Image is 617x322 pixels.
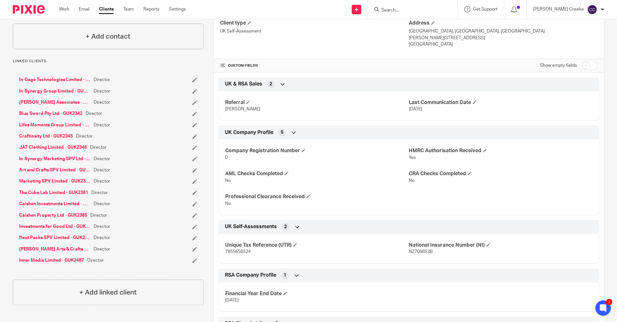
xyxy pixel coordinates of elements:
[87,257,104,264] span: Director
[94,77,110,83] span: Director
[540,62,577,69] label: Show empty fields
[19,122,90,128] a: Lifes Moments Group Limited - GUK2343
[19,156,90,162] a: In-Synergy Marketing SPV Ltd - GUK2356
[94,156,110,162] span: Director
[19,110,82,117] a: Blue Sword Pty Ltd - GUK2342
[19,167,90,173] a: Art and Crafts SPV Limited - GUK2358
[220,20,409,26] h4: Client type
[225,129,273,136] span: UK Company Profile
[94,99,110,106] span: Director
[409,250,433,254] span: NZ709853B
[13,5,45,14] img: Pixie
[225,223,277,230] span: UK Self-Assessments
[225,170,409,177] h4: AML Checks Completed
[284,224,287,230] span: 2
[409,147,592,154] h4: HMRC Authorisation Received
[91,190,108,196] span: Director
[90,212,107,219] span: Director
[76,133,93,139] span: Director
[19,223,90,230] a: Investments for Good Ltd - GUK2363
[99,6,114,12] a: Clients
[225,107,260,111] span: [PERSON_NAME]
[533,6,584,12] p: [PERSON_NAME] Creeke
[409,178,415,183] span: No
[94,235,110,241] span: Director
[123,6,134,12] a: Team
[19,201,90,207] a: Caishen Investments Limited - GUK2362
[19,178,90,184] a: Marketing SPV Limited - GUK2359
[225,81,262,87] span: UK & RSA Sales
[281,129,283,136] span: 5
[19,133,73,139] a: Craftiosity Ltd - GUK2345
[94,246,110,252] span: Director
[94,88,110,94] span: Director
[94,167,110,173] span: Director
[409,20,598,26] h4: Address
[225,290,409,297] h4: Financial Year End Date
[94,178,110,184] span: Director
[19,212,87,219] a: Caishen Property Ltd - GUK2365
[225,250,251,254] span: 7655656524
[19,235,90,241] a: Heat Packs SPV Limited - GUK2357
[220,63,409,68] h4: CUSTOM FIELDS
[220,28,409,34] p: UK Self-Assessment
[225,178,231,183] span: No
[587,4,597,15] img: svg%3E
[79,288,137,297] h4: + Add linked client
[19,144,87,151] a: JAT Clothing Limited - GUK2346
[94,223,110,230] span: Director
[225,242,409,249] h4: Unique Tax Reference (UTR)
[270,81,272,87] span: 2
[409,242,592,249] h4: National Insurance Number (NI)
[409,41,598,48] p: [GEOGRAPHIC_DATA]
[473,7,498,11] span: Get Support
[225,155,228,160] span: 0
[19,190,88,196] a: The Cube Lab Limited - GUK2361
[19,77,90,83] a: In-Gage Technologies Limited - GUK2340
[19,246,90,252] a: [PERSON_NAME] Arts & Crafts Ltd - GUK2344
[225,193,409,200] h4: Professional Clearance Received
[225,147,409,154] h4: Company Registration Number
[284,272,286,279] span: 1
[143,6,159,12] a: Reports
[409,107,422,111] span: [DATE]
[409,28,598,34] p: [GEOGRAPHIC_DATA], [GEOGRAPHIC_DATA], [GEOGRAPHIC_DATA]
[606,299,612,305] div: 1
[409,35,598,41] p: [PERSON_NAME][STREET_ADDRESS]
[19,257,84,264] a: Inner Media Limited - GUK2487
[381,8,438,13] input: Search
[225,272,276,279] span: RSA Company Profile
[79,6,89,12] a: Email
[225,298,239,303] span: [DATE]
[59,6,69,12] a: Work
[409,155,416,160] span: Yes
[225,99,409,106] h4: Referral
[409,170,592,177] h4: CRA Checks Completed
[94,201,110,207] span: Director
[13,59,203,64] p: Linked clients
[86,110,102,117] span: Director
[94,122,110,128] span: Director
[169,6,186,12] a: Settings
[19,88,90,94] a: In-Synergy Group Limited - GUK2339
[19,99,90,106] a: [PERSON_NAME] Associates - GUK2341
[90,144,107,151] span: Director
[409,99,592,106] h4: Last Communication Date
[86,32,130,41] h4: + Add contact
[225,201,231,206] span: No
